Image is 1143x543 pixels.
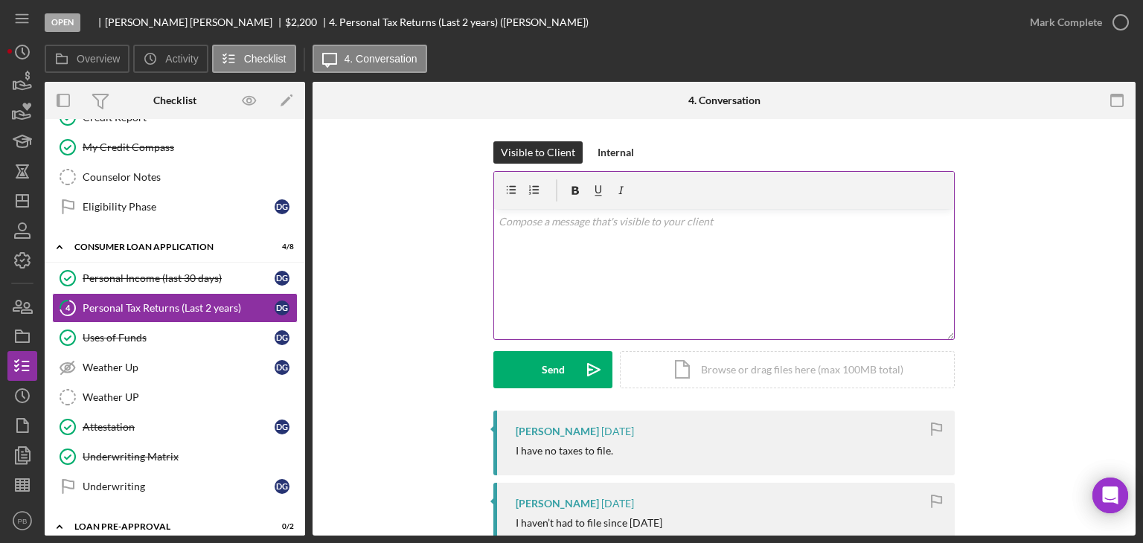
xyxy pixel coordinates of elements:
[83,332,275,344] div: Uses of Funds
[65,303,71,312] tspan: 4
[45,45,129,73] button: Overview
[133,45,208,73] button: Activity
[52,442,298,472] a: Underwriting Matrix
[83,481,275,492] div: Underwriting
[52,263,298,293] a: Personal Income (last 30 days)DG
[275,199,289,214] div: D G
[18,517,28,525] text: PB
[267,522,294,531] div: 0 / 2
[83,302,275,314] div: Personal Tax Returns (Last 2 years)
[7,506,37,536] button: PB
[1092,478,1128,513] div: Open Intercom Messenger
[52,192,298,222] a: Eligibility PhaseDG
[74,522,257,531] div: Loan Pre-Approval
[1030,7,1102,37] div: Mark Complete
[275,301,289,315] div: D G
[52,353,298,382] a: Weather UpDG
[275,360,289,375] div: D G
[52,472,298,501] a: UnderwritingDG
[52,132,298,162] a: My Credit Compass
[601,498,634,510] time: 2025-10-01 19:52
[516,425,599,437] div: [PERSON_NAME]
[516,517,662,529] div: I haven’t had to file since [DATE]
[1015,7,1136,37] button: Mark Complete
[83,391,297,403] div: Weather UP
[45,13,80,32] div: Open
[83,362,275,373] div: Weather Up
[83,421,275,433] div: Attestation
[516,498,599,510] div: [PERSON_NAME]
[275,271,289,286] div: D G
[285,16,317,28] span: $2,200
[501,141,575,164] div: Visible to Client
[83,451,297,463] div: Underwriting Matrix
[267,242,294,251] div: 4 / 8
[83,141,297,153] div: My Credit Compass
[77,53,120,65] label: Overview
[688,94,761,106] div: 4. Conversation
[165,53,198,65] label: Activity
[275,479,289,494] div: D G
[83,171,297,183] div: Counselor Notes
[329,16,589,28] div: 4. Personal Tax Returns (Last 2 years) ([PERSON_NAME])
[52,162,298,192] a: Counselor Notes
[153,94,196,106] div: Checklist
[275,330,289,345] div: D G
[601,425,634,437] time: 2025-10-03 19:09
[590,141,641,164] button: Internal
[275,420,289,434] div: D G
[74,242,257,251] div: Consumer Loan Application
[52,412,298,442] a: AttestationDG
[52,323,298,353] a: Uses of FundsDG
[52,293,298,323] a: 4Personal Tax Returns (Last 2 years)DG
[493,141,583,164] button: Visible to Client
[244,53,286,65] label: Checklist
[52,382,298,412] a: Weather UP
[598,141,634,164] div: Internal
[493,351,612,388] button: Send
[83,272,275,284] div: Personal Income (last 30 days)
[542,351,565,388] div: Send
[212,45,296,73] button: Checklist
[83,201,275,213] div: Eligibility Phase
[313,45,427,73] button: 4. Conversation
[105,16,285,28] div: [PERSON_NAME] [PERSON_NAME]
[516,445,613,457] div: I have no taxes to file.
[345,53,417,65] label: 4. Conversation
